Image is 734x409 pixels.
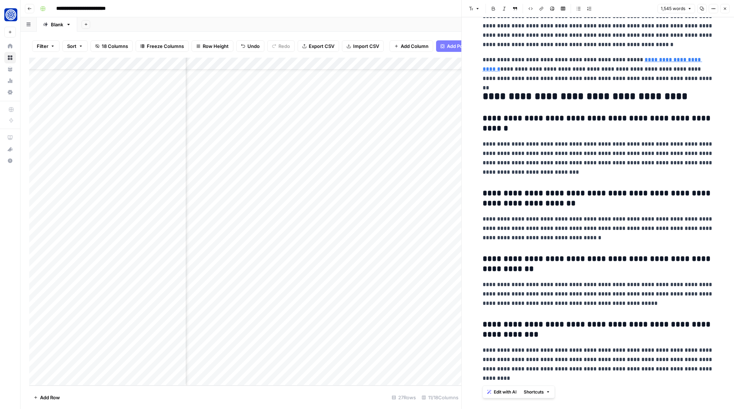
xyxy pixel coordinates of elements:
[494,389,517,395] span: Edit with AI
[4,52,16,63] a: Browse
[91,40,133,52] button: 18 Columns
[353,43,379,50] span: Import CSV
[247,43,260,50] span: Undo
[298,40,339,52] button: Export CSV
[51,21,63,28] div: Blank
[267,40,295,52] button: Redo
[419,392,461,403] div: 11/18 Columns
[309,43,334,50] span: Export CSV
[278,43,290,50] span: Redo
[658,4,695,13] button: 1,545 words
[236,40,264,52] button: Undo
[4,40,16,52] a: Home
[67,43,76,50] span: Sort
[524,389,544,395] span: Shortcuts
[4,8,17,21] img: Fundwell Logo
[29,392,64,403] button: Add Row
[4,155,16,166] button: Help + Support
[4,86,16,98] a: Settings
[661,5,685,12] span: 1,545 words
[4,132,16,143] a: AirOps Academy
[37,17,77,32] a: Blank
[4,143,16,155] button: What's new?
[389,392,419,403] div: 27 Rows
[4,75,16,86] a: Usage
[147,43,184,50] span: Freeze Columns
[342,40,384,52] button: Import CSV
[4,63,16,75] a: Your Data
[484,387,519,397] button: Edit with AI
[5,144,16,155] div: What's new?
[203,43,229,50] span: Row Height
[40,394,60,401] span: Add Row
[4,6,16,24] button: Workspace: Fundwell
[436,40,491,52] button: Add Power Agent
[192,40,233,52] button: Row Height
[102,43,128,50] span: 18 Columns
[447,43,486,50] span: Add Power Agent
[390,40,433,52] button: Add Column
[136,40,189,52] button: Freeze Columns
[521,387,553,397] button: Shortcuts
[401,43,428,50] span: Add Column
[62,40,88,52] button: Sort
[37,43,48,50] span: Filter
[32,40,60,52] button: Filter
